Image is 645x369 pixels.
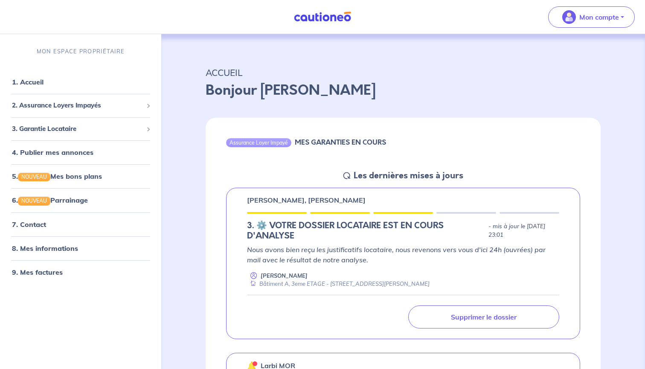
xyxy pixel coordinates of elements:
[3,215,158,232] div: 7. Contact
[12,172,102,180] a: 5.NOUVEAUMes bons plans
[354,171,463,181] h5: Les dernières mises à jours
[261,272,308,280] p: [PERSON_NAME]
[3,97,158,114] div: 2. Assurance Loyers Impayés
[12,101,143,110] span: 2. Assurance Loyers Impayés
[3,168,158,185] div: 5.NOUVEAUMes bons plans
[12,124,143,134] span: 3. Garantie Locataire
[247,280,430,288] div: Bâtiment A, 3eme ETAGE - [STREET_ADDRESS][PERSON_NAME]
[247,195,366,205] p: [PERSON_NAME], [PERSON_NAME]
[291,12,354,22] img: Cautioneo
[562,10,576,24] img: illu_account_valid_menu.svg
[206,80,601,101] p: Bonjour [PERSON_NAME]
[12,244,78,252] a: 8. Mes informations
[247,221,485,241] h5: 3.︎ ⚙️ VOTRE DOSSIER LOCATAIRE EST EN COURS D'ANALYSE
[12,267,63,276] a: 9. Mes factures
[247,244,559,265] p: Nous avons bien reçu les justificatifs locataire, nous revenons vers vous d'ici 24h (ouvrées) par...
[3,73,158,90] div: 1. Accueil
[12,78,44,86] a: 1. Accueil
[3,239,158,256] div: 8. Mes informations
[451,313,517,321] p: Supprimer le dossier
[579,12,619,22] p: Mon compte
[12,196,88,204] a: 6.NOUVEAUParrainage
[226,138,291,147] div: Assurance Loyer Impayé
[12,220,46,228] a: 7. Contact
[3,144,158,161] div: 4. Publier mes annonces
[408,305,559,328] a: Supprimer le dossier
[3,120,158,137] div: 3. Garantie Locataire
[3,263,158,280] div: 9. Mes factures
[295,138,386,146] h6: MES GARANTIES EN COURS
[37,47,125,55] p: MON ESPACE PROPRIÉTAIRE
[488,222,559,239] p: - mis à jour le [DATE] 23:01
[12,148,93,157] a: 4. Publier mes annonces
[247,221,559,241] div: state: DOCUMENTS-TO-EVALUATE, Context: NEW,CHOOSE-CERTIFICATE,COLOCATION,LESSOR-DOCUMENTS
[206,65,601,80] p: ACCUEIL
[548,6,635,28] button: illu_account_valid_menu.svgMon compte
[3,192,158,209] div: 6.NOUVEAUParrainage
